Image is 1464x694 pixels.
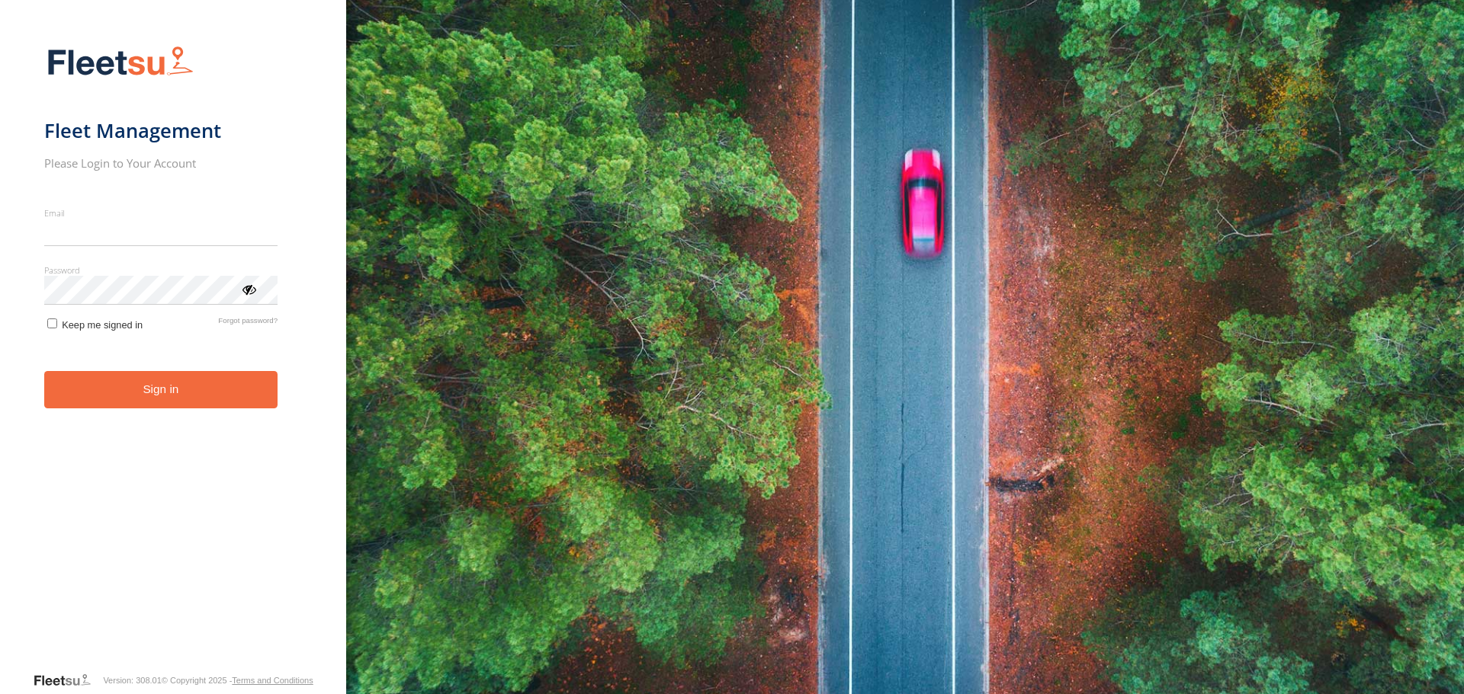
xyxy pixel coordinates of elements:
label: Email [44,207,278,219]
a: Terms and Conditions [232,676,313,685]
a: Forgot password? [218,316,278,331]
label: Password [44,264,278,276]
div: © Copyright 2025 - [162,676,313,685]
form: main [44,37,303,671]
h2: Please Login to Your Account [44,155,278,171]
input: Keep me signed in [47,318,57,328]
h1: Fleet Management [44,118,278,143]
img: Fleetsu [44,43,197,82]
div: ViewPassword [241,281,256,296]
a: Visit our Website [33,673,103,688]
div: Version: 308.01 [103,676,161,685]
button: Sign in [44,371,278,408]
span: Keep me signed in [62,319,143,331]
